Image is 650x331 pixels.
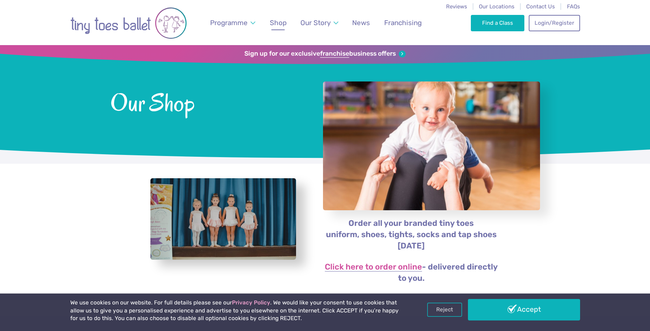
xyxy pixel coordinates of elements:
[325,263,422,272] a: Click here to order online
[110,87,304,116] span: Our Shop
[320,50,349,58] strong: franchise
[349,14,374,31] a: News
[232,299,270,306] a: Privacy Policy
[206,14,259,31] a: Programme
[446,3,467,10] a: Reviews
[323,262,500,284] p: - delivered directly to you.
[526,3,555,10] a: Contact Us
[381,14,425,31] a: Franchising
[70,5,187,41] img: tiny toes ballet
[244,50,406,58] a: Sign up for our exclusivefranchisebusiness offers
[266,14,290,31] a: Shop
[471,15,524,31] a: Find a Class
[300,19,331,27] span: Our Story
[479,3,515,10] a: Our Locations
[352,19,370,27] span: News
[210,19,248,27] span: Programme
[427,303,462,316] a: Reject
[270,19,287,27] span: Shop
[384,19,422,27] span: Franchising
[323,218,500,252] p: Order all your branded tiny toes uniform, shoes, tights, socks and tap shoes [DATE]
[567,3,580,10] a: FAQs
[70,299,402,323] p: We use cookies on our website. For full details please see our . We would like your consent to us...
[468,299,580,320] a: Accept
[150,178,296,260] a: View full-size image
[297,14,342,31] a: Our Story
[529,15,580,31] a: Login/Register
